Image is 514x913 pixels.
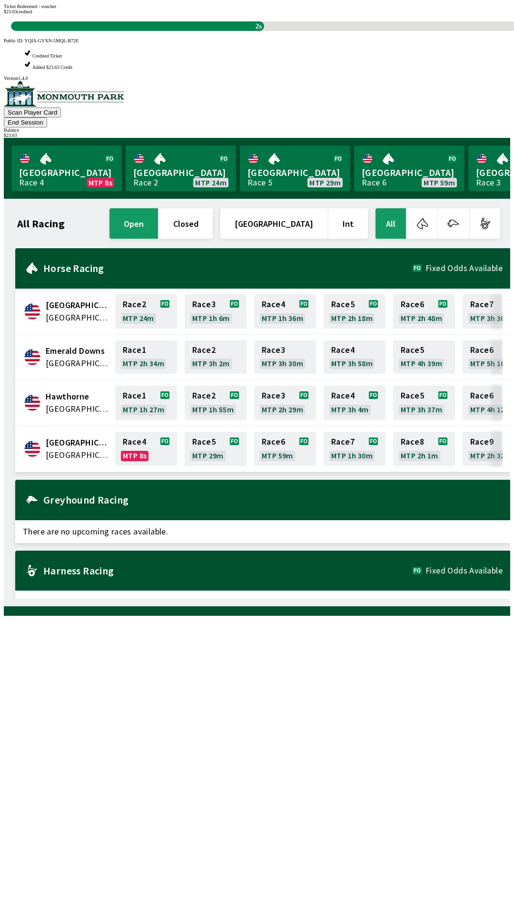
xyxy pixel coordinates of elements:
[470,314,512,322] span: MTP 3h 30m
[4,107,61,117] button: Scan Player Card
[262,346,285,354] span: Race 3
[401,346,424,354] span: Race 5
[393,386,455,420] a: Race5MTP 3h 37m
[220,208,327,239] button: [GEOGRAPHIC_DATA]
[4,133,510,138] div: $ 23.63
[401,452,438,459] span: MTP 2h 1m
[192,346,216,354] span: Race 2
[470,452,512,459] span: MTP 2h 32m
[123,438,146,446] span: Race 4
[262,359,303,367] span: MTP 3h 30m
[424,179,455,186] span: MTP 59m
[4,9,32,14] span: $ 23.63 credited
[4,127,510,133] div: Balance
[324,340,385,374] a: Race4MTP 3h 58m
[133,166,228,179] span: [GEOGRAPHIC_DATA]
[25,38,79,43] span: YQIA-GYXN-5MQL-B72E
[15,520,510,543] span: There are no upcoming races available.
[19,179,44,186] div: Race 4
[32,65,72,70] span: Added $23.63 Credit
[470,359,512,367] span: MTP 5h 10m
[331,438,355,446] span: Race 7
[247,179,272,186] div: Race 5
[46,390,109,403] span: Hawthorne
[247,166,343,179] span: [GEOGRAPHIC_DATA]
[192,392,216,399] span: Race 2
[185,432,247,466] a: Race5MTP 29m
[123,452,147,459] span: MTP 8s
[185,340,247,374] a: Race2MTP 3h 2m
[115,386,177,420] a: Race1MTP 1h 27m
[109,208,158,239] button: open
[4,76,510,81] div: Version 1.4.0
[401,359,442,367] span: MTP 4h 39m
[470,301,494,308] span: Race 7
[46,299,109,311] span: Canterbury Park
[470,392,494,399] span: Race 6
[192,452,224,459] span: MTP 29m
[11,146,122,191] a: [GEOGRAPHIC_DATA]Race 4MTP 8s
[331,392,355,399] span: Race 4
[115,294,177,329] a: Race2MTP 24m
[470,406,512,413] span: MTP 4h 12m
[324,386,385,420] a: Race4MTP 3h 4m
[331,301,355,308] span: Race 5
[115,340,177,374] a: Race1MTP 2h 34m
[43,567,413,574] h2: Harness Racing
[126,146,236,191] a: [GEOGRAPHIC_DATA]Race 2MTP 24m
[401,438,424,446] span: Race 8
[470,438,494,446] span: Race 9
[354,146,465,191] a: [GEOGRAPHIC_DATA]Race 6MTP 59m
[123,314,154,322] span: MTP 24m
[185,294,247,329] a: Race3MTP 1h 6m
[331,359,373,367] span: MTP 3h 58m
[401,392,424,399] span: Race 5
[4,117,47,127] button: End Session
[15,591,510,613] span: There are no upcoming races available.
[401,301,424,308] span: Race 6
[46,403,109,415] span: United States
[192,314,230,322] span: MTP 1h 6m
[254,294,316,329] a: Race4MTP 1h 36m
[253,20,264,33] span: 2s
[470,346,494,354] span: Race 6
[331,314,373,322] span: MTP 2h 18m
[324,432,385,466] a: Race7MTP 1h 30m
[123,301,146,308] span: Race 2
[425,264,503,272] span: Fixed Odds Available
[192,359,230,367] span: MTP 3h 2m
[4,81,124,107] img: venue logo
[254,432,316,466] a: Race6MTP 59m
[376,208,406,239] button: All
[262,406,303,413] span: MTP 2h 29m
[43,496,503,504] h2: Greyhound Racing
[192,406,234,413] span: MTP 1h 55m
[46,437,109,449] span: Monmouth Park
[192,438,216,446] span: Race 5
[123,346,146,354] span: Race 1
[192,301,216,308] span: Race 3
[328,208,368,239] button: Int
[115,432,177,466] a: Race4MTP 8s
[19,166,114,179] span: [GEOGRAPHIC_DATA]
[254,340,316,374] a: Race3MTP 3h 30m
[262,452,293,459] span: MTP 59m
[331,452,373,459] span: MTP 1h 30m
[262,392,285,399] span: Race 3
[43,264,413,272] h2: Horse Racing
[476,179,501,186] div: Race 3
[393,340,455,374] a: Race5MTP 4h 39m
[262,301,285,308] span: Race 4
[4,38,510,43] div: Public ID:
[195,179,227,186] span: MTP 24m
[133,179,158,186] div: Race 2
[123,359,164,367] span: MTP 2h 34m
[362,166,457,179] span: [GEOGRAPHIC_DATA]
[331,346,355,354] span: Race 4
[123,392,146,399] span: Race 1
[123,406,164,413] span: MTP 1h 27m
[46,449,109,461] span: United States
[401,314,442,322] span: MTP 2h 48m
[262,314,303,322] span: MTP 1h 36m
[393,294,455,329] a: Race6MTP 2h 48m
